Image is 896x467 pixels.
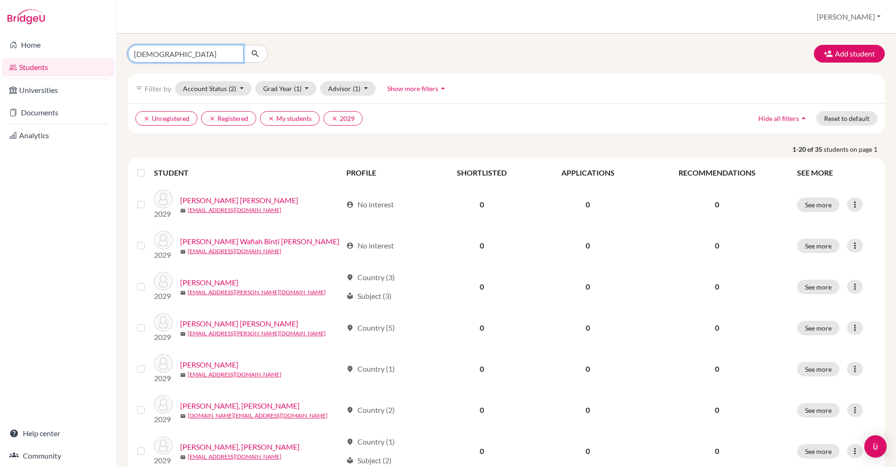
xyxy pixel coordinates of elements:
[268,115,274,122] i: clear
[648,404,786,416] p: 0
[824,144,885,154] span: students on page 1
[180,441,300,453] a: [PERSON_NAME], [PERSON_NAME]
[346,290,392,302] div: Subject (3)
[180,359,238,370] a: [PERSON_NAME]
[797,444,840,459] button: See more
[154,272,173,290] img: Chang, Nicole Carmen
[180,372,186,378] span: mail
[154,354,173,373] img: Halim, Edmund Darren
[180,413,186,419] span: mail
[799,113,808,123] i: arrow_drop_up
[387,85,438,92] span: Show more filters
[188,370,281,379] a: [EMAIL_ADDRESS][DOMAIN_NAME]
[180,236,339,247] a: [PERSON_NAME] Wafiah Binti [PERSON_NAME]
[180,277,238,288] a: [PERSON_NAME]
[154,332,173,343] p: 2029
[797,280,840,294] button: See more
[346,324,354,332] span: location_on
[154,231,173,249] img: Ansari , Husnul Wafiah Binti Mohd Kamal
[438,84,448,93] i: arrow_drop_up
[758,114,799,122] span: Hide all filters
[533,266,642,307] td: 0
[379,81,455,96] button: Show more filtersarrow_drop_up
[648,322,786,333] p: 0
[648,363,786,375] p: 0
[323,111,363,126] button: clear2029
[812,8,885,26] button: [PERSON_NAME]
[143,115,150,122] i: clear
[533,225,642,266] td: 0
[2,446,114,465] a: Community
[128,45,244,63] input: Find student by name...
[154,208,173,219] p: 2029
[648,240,786,251] p: 0
[180,195,298,206] a: [PERSON_NAME] [PERSON_NAME]
[346,199,394,210] div: No interest
[188,206,281,214] a: [EMAIL_ADDRESS][DOMAIN_NAME]
[346,455,392,466] div: Subject (2)
[154,436,173,455] img: Koiman, Raevianne Hazel
[816,111,877,126] button: Reset to default
[154,162,341,184] th: STUDENT
[430,184,533,225] td: 0
[180,208,186,213] span: mail
[353,85,360,92] span: (1)
[797,321,840,335] button: See more
[533,348,642,389] td: 0
[294,85,301,92] span: (1)
[648,446,786,457] p: 0
[346,363,395,375] div: Country (1)
[346,404,395,416] div: Country (2)
[154,414,173,425] p: 2029
[188,288,326,297] a: [EMAIL_ADDRESS][PERSON_NAME][DOMAIN_NAME]
[346,242,354,249] span: account_circle
[430,389,533,431] td: 0
[260,111,320,126] button: clearMy students
[430,266,533,307] td: 0
[2,424,114,443] a: Help center
[346,201,354,208] span: account_circle
[341,162,430,184] th: PROFILE
[346,292,354,300] span: local_library
[797,198,840,212] button: See more
[792,144,824,154] strong: 1-20 of 35
[643,162,791,184] th: RECOMMENDATIONS
[430,225,533,266] td: 0
[2,103,114,122] a: Documents
[135,85,143,92] i: filter_list
[750,111,816,126] button: Hide all filtersarrow_drop_up
[188,247,281,255] a: [EMAIL_ADDRESS][DOMAIN_NAME]
[791,162,881,184] th: SEE MORE
[135,111,197,126] button: clearUnregistered
[320,81,376,96] button: Advisor(1)
[180,318,298,329] a: [PERSON_NAME] [PERSON_NAME]
[533,307,642,348] td: 0
[180,400,300,411] a: [PERSON_NAME], [PERSON_NAME]
[346,457,354,464] span: local_library
[797,403,840,417] button: See more
[346,272,395,283] div: Country (3)
[188,453,281,461] a: [EMAIL_ADDRESS][DOMAIN_NAME]
[814,45,885,63] button: Add student
[255,81,317,96] button: Grad Year(1)
[2,35,114,54] a: Home
[154,395,173,414] img: Hu, Raphaello Richey
[346,438,354,446] span: location_on
[180,290,186,296] span: mail
[346,406,354,414] span: location_on
[648,281,786,292] p: 0
[346,240,394,251] div: No interest
[7,9,45,24] img: Bridge-U
[188,411,328,420] a: [DOMAIN_NAME][EMAIL_ADDRESS][DOMAIN_NAME]
[154,313,173,332] img: Desale, Saurish Sandip
[864,435,887,458] div: Open Intercom Messenger
[188,329,326,338] a: [EMAIL_ADDRESS][PERSON_NAME][DOMAIN_NAME]
[209,115,216,122] i: clear
[430,307,533,348] td: 0
[533,162,642,184] th: APPLICATIONS
[346,322,395,333] div: Country (5)
[154,190,173,208] img: Aman, Kiana Latifa
[201,111,256,126] button: clearRegistered
[2,58,114,77] a: Students
[2,126,114,145] a: Analytics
